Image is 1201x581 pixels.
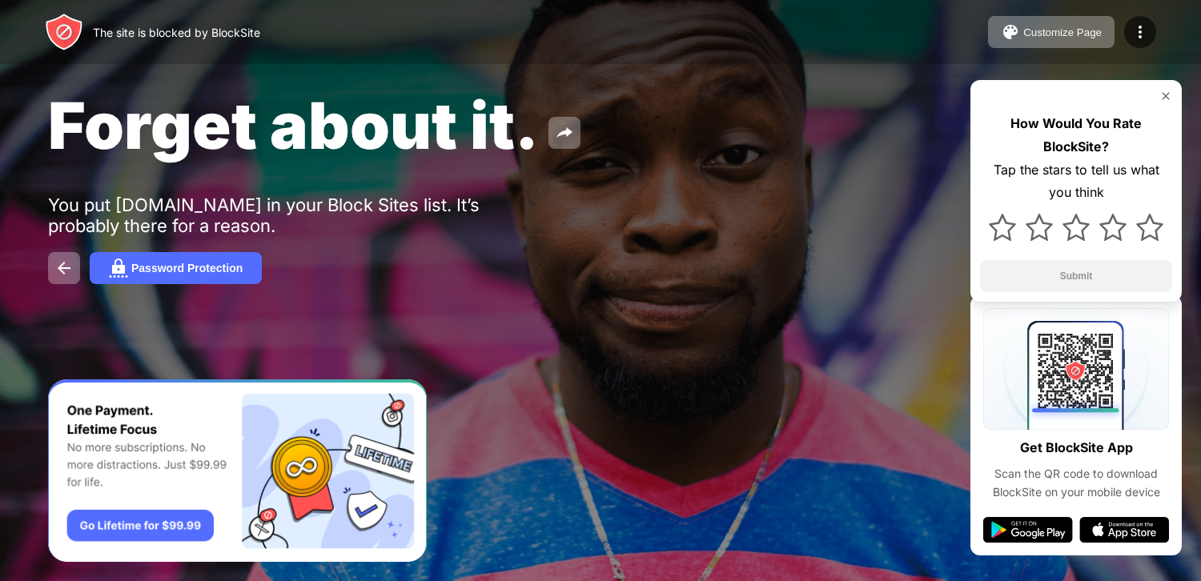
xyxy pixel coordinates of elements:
img: password.svg [109,258,128,278]
img: menu-icon.svg [1131,22,1150,42]
div: Tap the stars to tell us what you think [980,158,1172,205]
img: star.svg [1099,214,1127,241]
div: You put [DOMAIN_NAME] in your Block Sites list. It’s probably there for a reason. [48,194,543,236]
img: google-play.svg [983,517,1073,543]
div: The site is blocked by BlockSite [93,26,260,39]
button: Submit [980,260,1172,292]
div: Password Protection [131,262,243,274]
div: Get BlockSite App [1020,436,1133,459]
div: Customize Page [1023,26,1102,38]
img: header-logo.svg [45,13,83,51]
iframe: Banner [48,379,427,562]
img: back.svg [54,258,74,278]
img: rate-us-close.svg [1159,90,1172,102]
span: Forget about it. [48,86,539,164]
img: app-store.svg [1079,517,1169,543]
img: star.svg [1062,214,1090,241]
img: star.svg [1136,214,1163,241]
img: star.svg [989,214,1016,241]
img: pallet.svg [1001,22,1020,42]
div: Scan the QR code to download BlockSite on your mobile device [983,465,1169,501]
img: star.svg [1026,214,1053,241]
img: share.svg [555,123,574,142]
button: Customize Page [988,16,1115,48]
button: Password Protection [90,252,262,284]
div: How Would You Rate BlockSite? [980,112,1172,158]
